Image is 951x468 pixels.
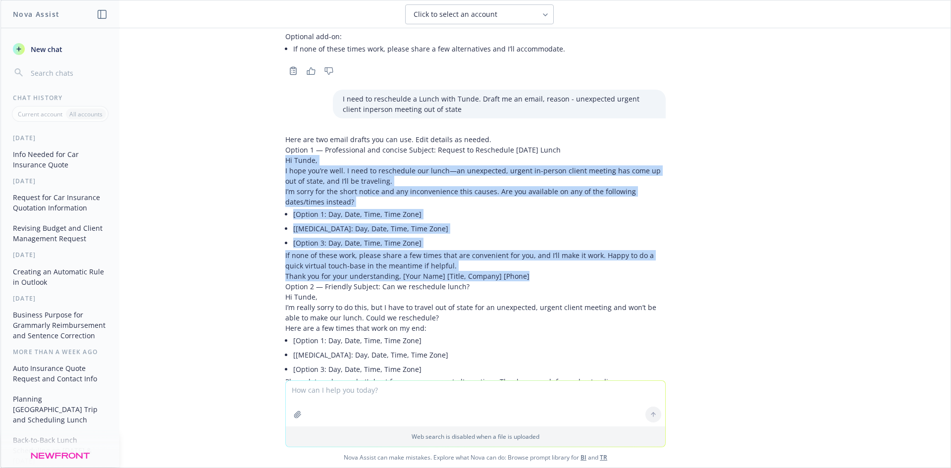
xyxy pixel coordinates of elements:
p: Here are a few times that work on my end: [285,323,666,333]
li: [[MEDICAL_DATA]: Day, Date, Time, Time Zone] [293,221,666,236]
p: I’m sorry for the short notice and any inconvenience this causes. Are you available on any of the... [285,186,666,207]
div: Chat History [1,94,119,102]
input: Search chats [29,66,107,80]
p: I need to rescheulde a Lunch with Tunde. Draft me an email, reason - unexpected urgent client inp... [343,94,656,114]
p: Web search is disabled when a file is uploaded [292,432,659,441]
button: Request for Car Insurance Quotation Information [9,189,111,216]
li: [[MEDICAL_DATA]: Day, Date, Time, Time Zone] [293,348,666,362]
button: Business Purpose for Grammarly Reimbursement and Sentence Correction [9,307,111,344]
div: [DATE] [1,177,119,185]
button: Creating an Automatic Rule in Outlook [9,263,111,290]
p: If none of these work, please share a few times that are convenient for you, and I’ll make it wor... [285,250,666,271]
div: [DATE] [1,294,119,303]
li: [Option 1: Day, Date, Time, Time Zone] [293,333,666,348]
p: Hi Tunde, [285,155,666,165]
a: BI [581,453,586,462]
button: Planning [GEOGRAPHIC_DATA] Trip and Scheduling Lunch [9,391,111,428]
p: Optional add-on: [285,31,565,42]
h1: Nova Assist [13,9,59,19]
button: Click to select an account [405,4,554,24]
span: Click to select an account [414,9,497,19]
p: I hope you’re well. I need to reschedule our lunch—an unexpected, urgent in-person client meeting... [285,165,666,186]
p: Please let me know what’s best for you—or suggest alternatives. Thanks so much for understanding. [285,376,666,387]
svg: Copy to clipboard [289,66,298,75]
li: [Option 3: Day, Date, Time, Time Zone] [293,362,666,376]
button: Info Needed for Car Insurance Quote [9,146,111,173]
p: Option 1 — Professional and concise Subject: Request to Reschedule [DATE] Lunch [285,145,666,155]
a: TR [600,453,607,462]
p: I’m really sorry to do this, but I have to travel out of state for an unexpected, urgent client m... [285,302,666,323]
span: New chat [29,44,62,54]
p: Current account [18,110,62,118]
li: [Option 1: Day, Date, Time, Time Zone] [293,207,666,221]
p: Here are two email drafts you can use. Edit details as needed. [285,134,666,145]
li: [Option 3: Day, Date, Time, Time Zone] [293,236,666,250]
button: Thumbs down [321,64,337,78]
p: All accounts [69,110,103,118]
span: Nova Assist can make mistakes. Explore what Nova can do: Browse prompt library for and [4,447,947,468]
button: Revising Budget and Client Management Request [9,220,111,247]
div: [DATE] [1,134,119,142]
button: Auto Insurance Quote Request and Contact Info [9,360,111,387]
p: Option 2 — Friendly Subject: Can we reschedule lunch? [285,281,666,292]
button: New chat [9,40,111,58]
div: More than a week ago [1,348,119,356]
li: If none of these times work, please share a few alternatives and I’ll accommodate. [293,42,565,56]
textarea: To enrich screen reader interactions, please activate Accessibility in Grammarly extension settings [286,381,665,426]
p: Hi Tunde, [285,292,666,302]
div: [DATE] [1,251,119,259]
p: Thank you for your understanding, [Your Name] [Title, Company] [Phone] [285,271,666,281]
